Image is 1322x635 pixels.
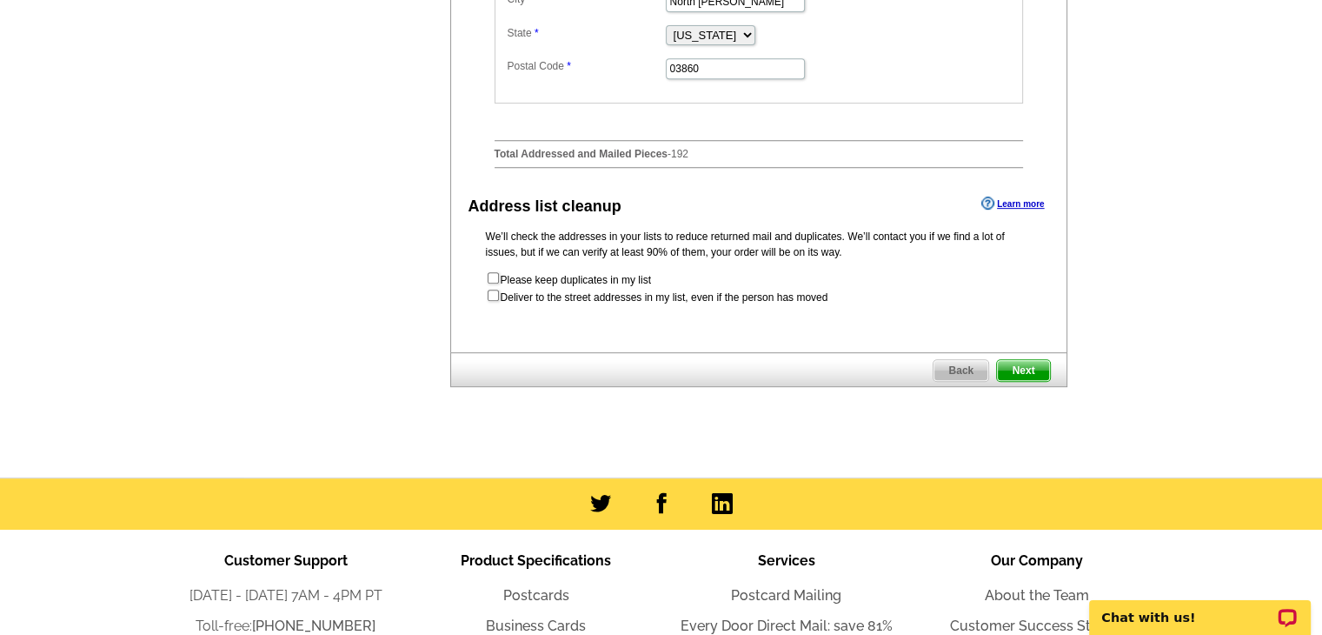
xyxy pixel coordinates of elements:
[495,148,668,160] strong: Total Addressed and Mailed Pieces
[681,618,893,634] a: Every Door Direct Mail: save 81%
[731,587,841,604] a: Postcard Mailing
[486,618,586,634] a: Business Cards
[933,359,989,382] a: Back
[461,552,611,569] span: Product Specifications
[161,585,411,606] li: [DATE] - [DATE] 7AM - 4PM PT
[508,25,664,41] label: State
[981,197,1044,211] a: Learn more
[486,229,1032,260] p: We’ll check the addresses in your lists to reduce returned mail and duplicates. We’ll contact you...
[985,587,1089,604] a: About the Team
[933,360,988,381] span: Back
[486,271,1032,305] form: Please keep duplicates in my list Deliver to the street addresses in my list, even if the person ...
[1078,580,1322,635] iframe: LiveChat chat widget
[503,587,569,604] a: Postcards
[950,618,1123,634] a: Customer Success Stories
[224,552,348,569] span: Customer Support
[997,360,1049,381] span: Next
[252,618,375,634] a: [PHONE_NUMBER]
[468,195,621,218] div: Address list cleanup
[991,552,1083,569] span: Our Company
[758,552,815,569] span: Services
[508,58,664,74] label: Postal Code
[671,148,688,160] span: 192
